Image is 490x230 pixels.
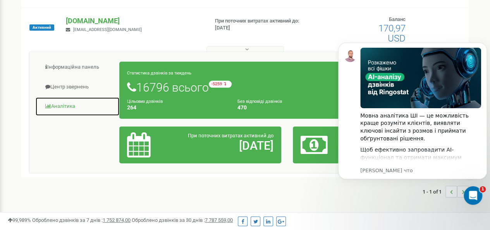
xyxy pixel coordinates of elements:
[35,58,120,77] a: Інформаційна панель
[35,78,120,97] a: Центр звернень
[389,16,406,22] span: Баланс
[127,81,447,94] h1: 16796 всього
[209,81,232,88] small: -5259
[29,24,54,31] span: Активний
[180,139,273,152] h2: [DATE]
[188,133,273,138] span: При поточних витратах активний до
[32,217,131,223] span: Оброблено дзвінків за 7 днів :
[73,27,141,32] span: [EMAIL_ADDRESS][DOMAIN_NAME]
[66,16,202,26] p: [DOMAIN_NAME]
[127,105,226,111] h4: 264
[127,71,191,76] small: Статистика дзвінків за тиждень
[8,217,31,223] span: 99,989%
[237,105,336,111] h4: 470
[127,99,163,104] small: Цільових дзвінків
[335,31,490,209] iframe: Intercom notifications сообщение
[215,17,314,32] p: При поточних витратах активний до: [DATE]
[480,186,486,192] span: 1
[205,217,233,223] u: 7 787 559,00
[464,186,482,205] iframe: Intercom live chat
[132,217,233,223] span: Оброблено дзвінків за 30 днів :
[237,99,282,104] small: Без відповіді дзвінків
[103,217,131,223] u: 1 752 874,00
[378,23,406,44] span: 170,97 USD
[35,97,120,116] a: Аналiтика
